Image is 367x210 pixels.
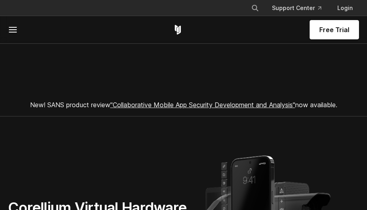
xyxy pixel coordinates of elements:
span: Free Trial [319,25,349,35]
span: New! SANS product review now available. [30,101,337,109]
a: "Collaborative Mobile App Security Development and Analysis" [110,101,295,109]
div: Navigation Menu [245,1,359,15]
a: Free Trial [310,20,359,39]
button: Search [248,1,262,15]
a: Corellium Home [173,25,183,35]
a: Login [331,1,359,15]
a: Support Center [266,1,328,15]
